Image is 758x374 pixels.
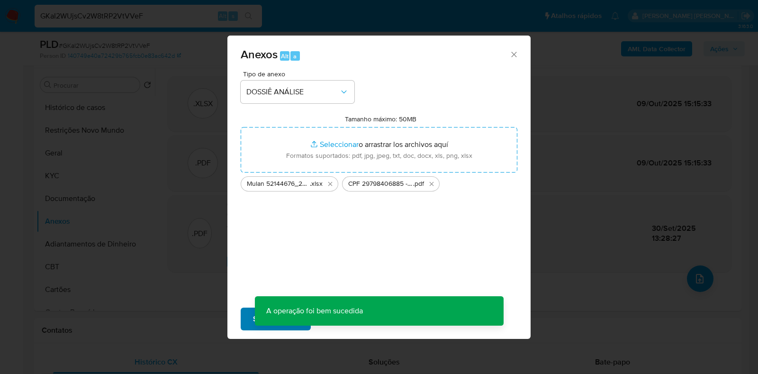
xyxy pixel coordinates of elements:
button: DOSSIÊ ANÁLISE [241,81,354,103]
span: DOSSIÊ ANÁLISE [246,87,339,97]
span: Anexos [241,46,278,63]
span: Cancelar [327,309,358,329]
button: Eliminar CPF 29798406885 - GILSON DA SILVA RIBEIRO.pdf [426,178,437,190]
button: Eliminar Mulan 52144676_2025_09_26_10_32_16 (1).xlsx [325,178,336,190]
span: Alt [281,52,289,61]
span: Subir arquivo [253,309,298,329]
span: CPF 29798406885 - [PERSON_NAME] [PERSON_NAME] [348,179,413,189]
span: Mulan 52144676_2025_09_26_10_32_16 (1) [247,179,310,189]
label: Tamanho máximo: 50MB [345,115,416,123]
ul: Archivos seleccionados [241,173,517,192]
span: a [293,52,297,61]
button: Subir arquivo [241,308,311,330]
p: A operação foi bem sucedida [255,296,374,326]
button: Cerrar [509,50,518,58]
span: .xlsx [310,179,323,189]
span: .pdf [413,179,424,189]
span: Tipo de anexo [243,71,357,77]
